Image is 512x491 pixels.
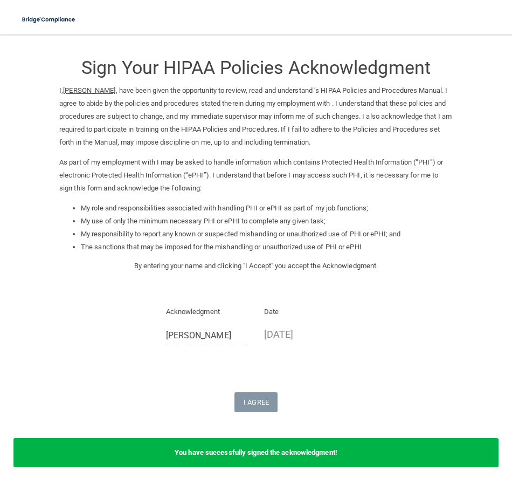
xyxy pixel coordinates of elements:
[59,156,453,195] p: As part of my employment with I may be asked to handle information which contains Protected Healt...
[166,325,248,345] input: Full Name
[234,392,278,412] button: I Agree
[81,228,453,241] li: My responsibility to report any known or suspected mishandling or unauthorized use of PHI or ePHI...
[63,86,115,94] ins: [PERSON_NAME]
[81,202,453,215] li: My role and responsibilities associated with handling PHI or ePHI as part of my job functions;
[81,241,453,254] li: The sanctions that may be imposed for the mishandling or unauthorized use of PHI or ePHI
[175,448,337,456] b: You have successfully signed the acknowledgment!
[59,260,453,272] p: By entering your name and clicking "I Accept" you accept the Acknowledgment.
[264,325,347,343] p: [DATE]
[59,84,453,149] p: I, , have been given the opportunity to review, read and understand ’s HIPAA Policies and Procedu...
[166,305,248,318] p: Acknowledgment
[264,305,347,318] p: Date
[81,215,453,228] li: My use of only the minimum necessary PHI or ePHI to complete any given task;
[16,9,82,31] img: bridge_compliance_login_screen.278c3ca4.svg
[59,58,453,78] h3: Sign Your HIPAA Policies Acknowledgment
